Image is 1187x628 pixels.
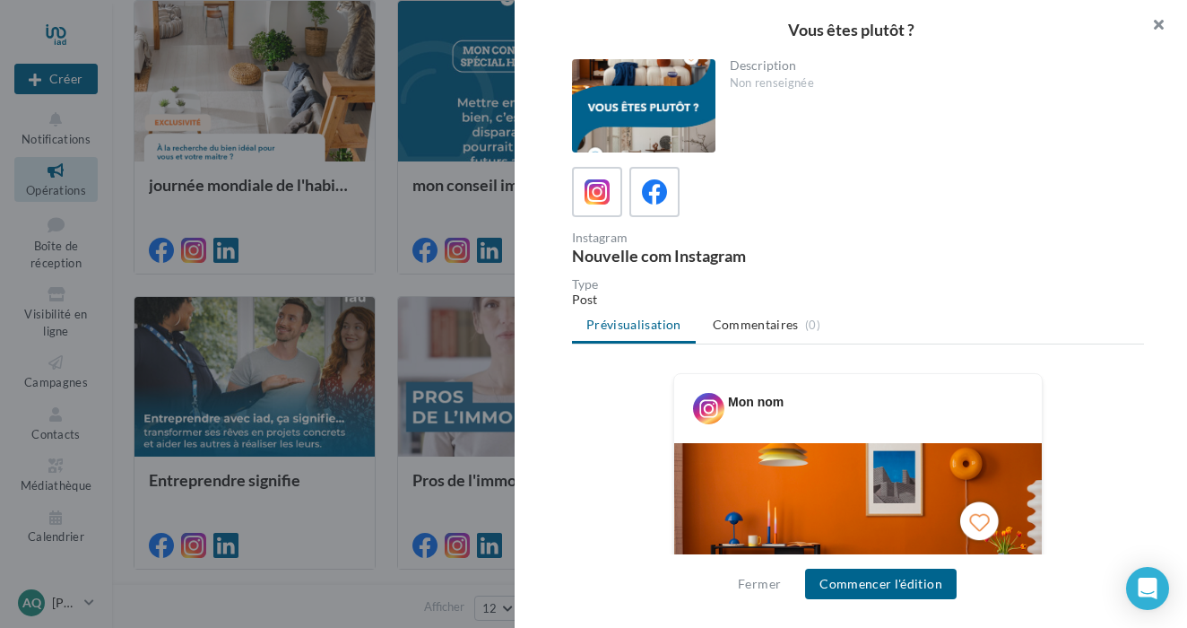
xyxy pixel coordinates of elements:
div: Description [730,59,1131,72]
div: Open Intercom Messenger [1126,567,1169,610]
div: Instagram [572,231,851,244]
button: Commencer l'édition [805,569,957,599]
div: Mon nom [728,393,784,411]
button: Fermer [731,573,788,595]
div: Post [572,291,1144,309]
div: Type [572,278,1144,291]
span: (0) [805,318,820,332]
div: Nouvelle com Instagram [572,248,851,264]
div: Non renseignée [730,75,1131,92]
div: Vous êtes plutôt ? [543,22,1158,38]
span: Commentaires [713,316,799,334]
